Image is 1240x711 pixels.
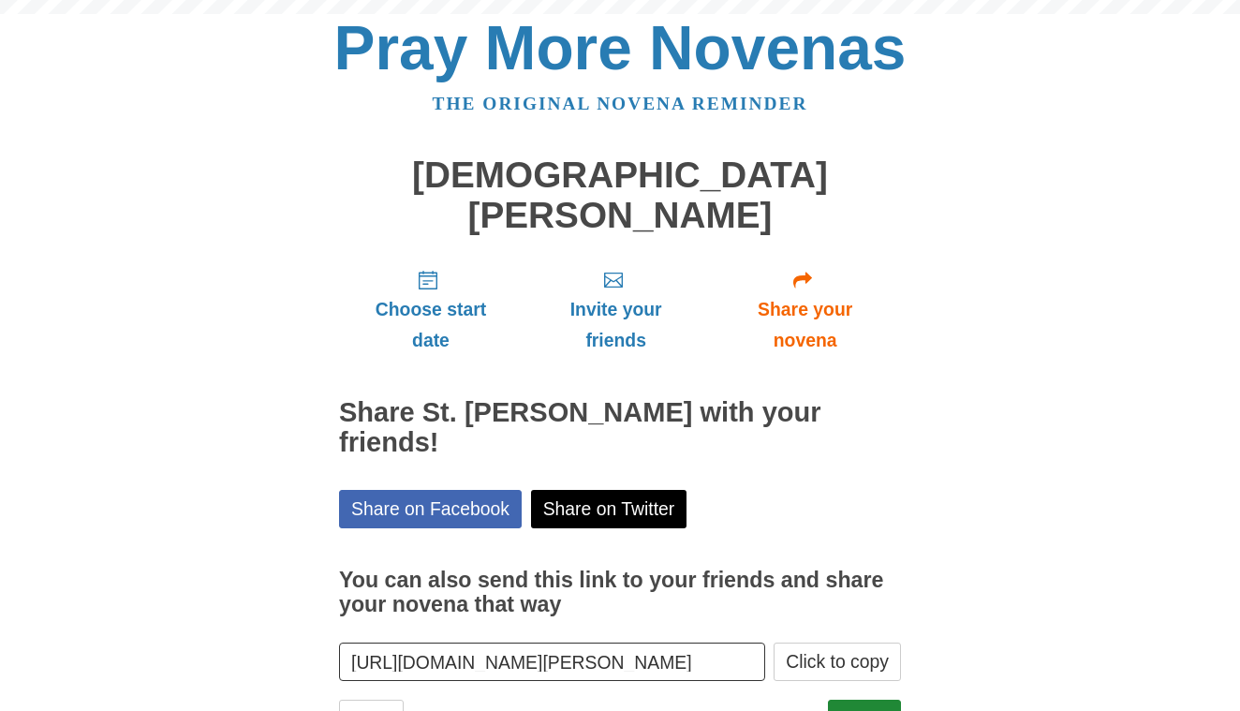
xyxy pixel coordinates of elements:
a: Invite your friends [523,254,709,365]
span: Invite your friends [541,294,690,356]
a: Pray More Novenas [334,13,907,82]
a: Choose start date [339,254,523,365]
button: Click to copy [774,643,901,681]
span: Choose start date [358,294,504,356]
a: Share your novena [709,254,901,365]
h3: You can also send this link to your friends and share your novena that way [339,569,901,616]
h1: [DEMOGRAPHIC_DATA][PERSON_NAME] [339,156,901,235]
span: Share your novena [728,294,882,356]
a: Share on Facebook [339,490,522,528]
a: Share on Twitter [531,490,687,528]
h2: Share St. [PERSON_NAME] with your friends! [339,398,901,458]
a: The original novena reminder [433,94,808,113]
